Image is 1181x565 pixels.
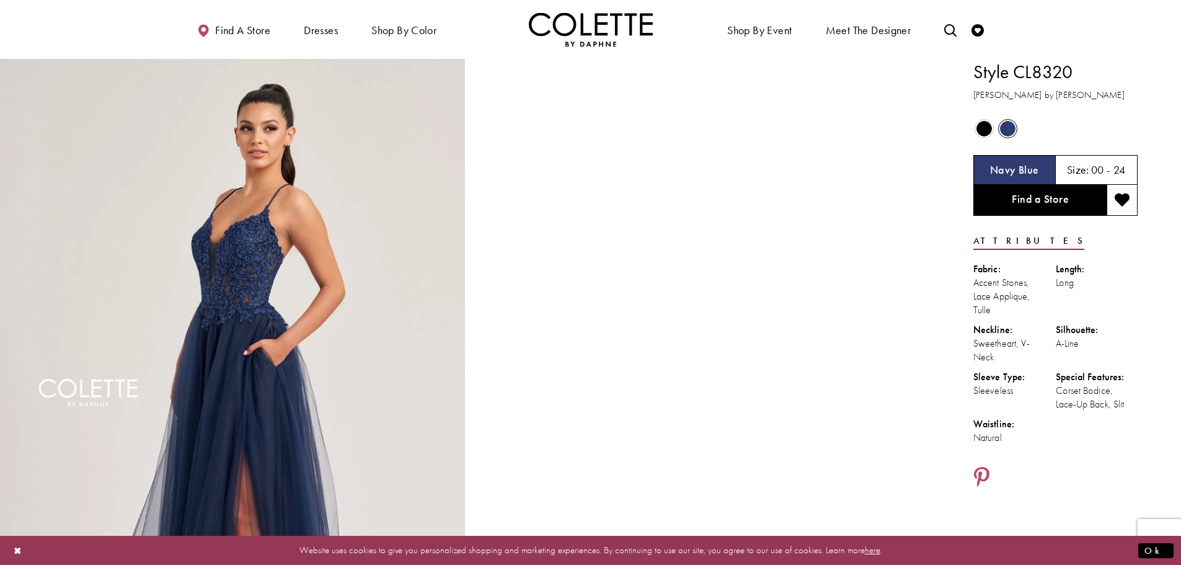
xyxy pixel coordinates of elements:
a: Visit Home Page [529,12,653,47]
a: Find a store [194,12,273,47]
div: Natural [973,431,1056,445]
div: Waistline: [973,417,1056,431]
span: Find a store [215,24,270,37]
div: Long [1056,276,1138,290]
div: Corset Bodice, Lace-Up Back, Slit [1056,384,1138,411]
a: Share using Pinterest - Opens in new tab [973,466,990,490]
span: Shop by color [371,24,436,37]
div: Neckline: [973,323,1056,337]
span: Dresses [301,12,341,47]
a: Check Wishlist [968,12,987,47]
span: Shop by color [368,12,440,47]
a: Toggle search [941,12,960,47]
button: Add to wishlist [1107,185,1138,216]
div: A-Line [1056,337,1138,350]
div: Sweetheart, V-Neck [973,337,1056,364]
h5: 00 - 24 [1091,164,1126,176]
a: Attributes [973,232,1084,250]
button: Submit Dialog [1138,543,1174,558]
a: here [865,544,880,556]
video: Style CL8320 Colette by Daphne #1 autoplay loop mute video [471,59,936,291]
span: Size: [1067,162,1089,177]
span: Shop By Event [724,12,795,47]
button: Close Dialog [7,540,29,561]
div: Product color controls state depends on size chosen [973,117,1138,141]
a: Find a Store [973,185,1107,216]
div: Navy Blue [997,118,1019,140]
div: Silhouette: [1056,323,1138,337]
img: Colette by Daphne [529,12,653,47]
span: Shop By Event [727,24,792,37]
span: Meet the designer [826,24,911,37]
p: Website uses cookies to give you personalized shopping and marketing experiences. By continuing t... [89,542,1092,559]
div: Sleeve Type: [973,370,1056,384]
h3: [PERSON_NAME] by [PERSON_NAME] [973,88,1138,102]
span: Dresses [304,24,338,37]
div: Black [973,118,995,140]
div: Length: [1056,262,1138,276]
h1: Style CL8320 [973,59,1138,85]
div: Sleeveless [973,384,1056,398]
h5: Chosen color [990,164,1039,176]
div: Fabric: [973,262,1056,276]
div: Accent Stones, Lace Applique, Tulle [973,276,1056,317]
a: Meet the designer [823,12,914,47]
div: Special Features: [1056,370,1138,384]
